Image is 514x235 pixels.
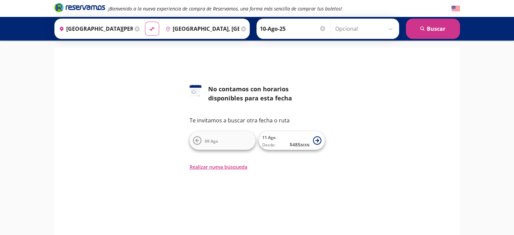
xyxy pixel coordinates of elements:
span: Desde: [262,142,275,148]
i: Brand Logo [54,2,105,13]
small: MXN [300,142,310,147]
input: Opcional [335,20,396,37]
input: Elegir Fecha [260,20,326,37]
button: 11 AgoDesde:$485MXN [259,131,325,150]
button: Buscar [406,19,460,39]
div: No contamos con horarios disponibles para esta fecha [208,85,325,103]
button: 09 Ago [190,131,255,150]
span: 11 Ago [262,135,275,140]
span: 09 Ago [205,138,218,144]
span: $ 485 [290,141,310,148]
input: Buscar Destino [163,20,239,37]
em: ¡Bienvenido a la nueva experiencia de compra de Reservamos, una forma más sencilla de comprar tus... [108,5,342,12]
p: Te invitamos a buscar otra fecha o ruta [190,116,325,124]
a: Brand Logo [54,2,105,15]
button: Realizar nueva búsqueda [190,163,247,170]
button: English [451,4,460,13]
input: Buscar Origen [56,20,133,37]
